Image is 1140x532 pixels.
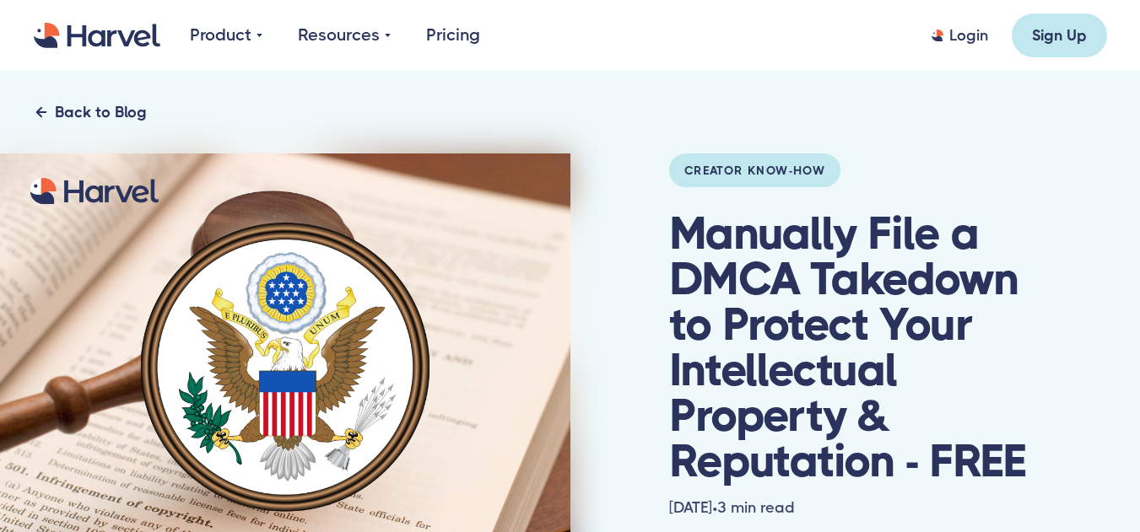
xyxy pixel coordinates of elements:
[34,23,160,49] a: home
[34,100,147,124] a: Back to Blog
[684,159,825,182] div: Creator Know-How
[55,100,147,124] div: Back to Blog
[949,25,988,46] div: Login
[712,496,717,519] div: •
[932,25,988,46] a: Login
[190,23,251,48] div: Product
[1032,25,1087,46] div: Sign Up
[669,153,840,187] a: Creator Know-How
[298,23,380,48] div: Resources
[669,211,1041,484] h1: Manually File a DMCA Takedown to Protect Your Intellectual Property & Reputation - FREE
[190,23,262,48] div: Product
[298,23,391,48] div: Resources
[1012,13,1107,57] a: Sign Up
[669,496,712,519] div: [DATE]
[426,23,480,48] a: Pricing
[717,496,795,519] div: 3 min read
